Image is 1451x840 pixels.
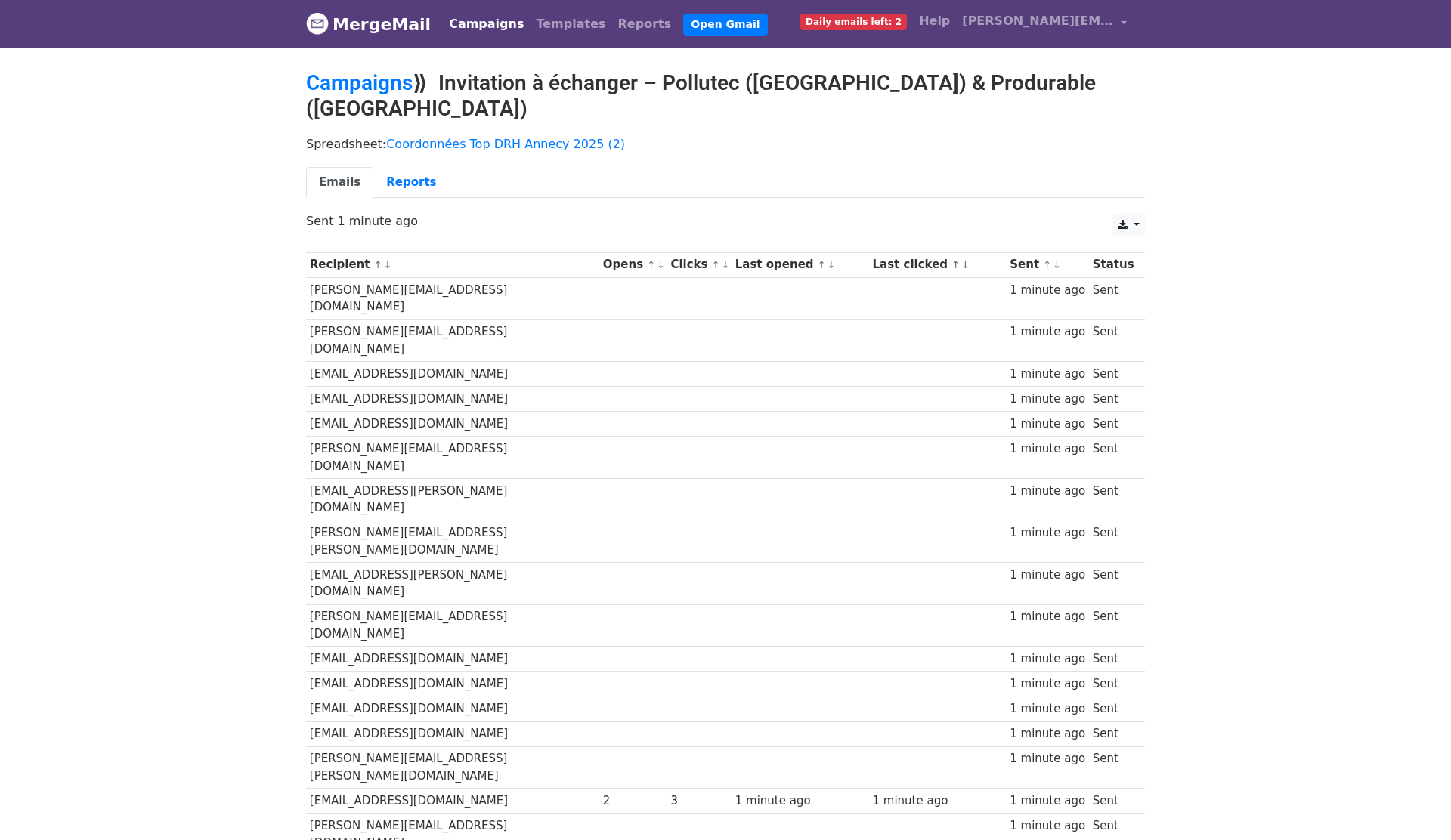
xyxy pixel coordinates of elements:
[1010,366,1085,383] div: 1 minute ago
[735,792,865,810] div: 1 minute ago
[1010,750,1085,767] div: 1 minute ago
[386,137,625,151] a: Coordonnées Top DRH Annecy 2025 (2)
[306,412,599,437] td: [EMAIL_ADDRESS][DOMAIN_NAME]
[1089,277,1137,320] td: Sent
[1089,604,1137,647] td: Sent
[1089,563,1137,605] td: Sent
[1010,608,1085,625] div: 1 minute ago
[530,9,611,39] a: Templates
[657,259,665,270] a: ↓
[306,520,599,563] td: [PERSON_NAME][EMAIL_ADDRESS][PERSON_NAME][DOMAIN_NAME]
[1089,412,1137,437] td: Sent
[1089,387,1137,412] td: Sent
[443,9,530,39] a: Campaigns
[306,563,599,605] td: [EMAIL_ADDRESS][PERSON_NAME][DOMAIN_NAME]
[1089,252,1137,277] th: Status
[306,213,1145,229] p: Sent 1 minute ago
[647,259,655,270] a: ↑
[306,136,1145,152] p: Spreadsheet:
[306,746,599,789] td: [PERSON_NAME][EMAIL_ADDRESS][PERSON_NAME][DOMAIN_NAME]
[828,259,836,270] a: ↓
[961,259,970,270] a: ↓
[1089,320,1137,362] td: Sent
[306,387,599,412] td: [EMAIL_ADDRESS][DOMAIN_NAME]
[306,647,599,672] td: [EMAIL_ADDRESS][DOMAIN_NAME]
[1010,323,1085,341] div: 1 minute ago
[1010,415,1085,433] div: 1 minute ago
[1089,437,1137,479] td: Sent
[712,259,720,270] a: ↑
[1010,567,1085,584] div: 1 minute ago
[599,252,667,277] th: Opens
[794,6,913,36] a: Daily emails left: 2
[732,252,869,277] th: Last opened
[800,14,907,30] span: Daily emails left: 2
[1010,391,1085,408] div: 1 minute ago
[1010,792,1085,810] div: 1 minute ago
[869,252,1007,277] th: Last clicked
[1089,746,1137,789] td: Sent
[306,70,1145,121] h2: ⟫ Invitation à échanger – Pollutec ([GEOGRAPHIC_DATA]) & Produrable ([GEOGRAPHIC_DATA])
[306,604,599,647] td: [PERSON_NAME][EMAIL_ADDRESS][DOMAIN_NAME]
[612,9,678,39] a: Reports
[1010,675,1085,693] div: 1 minute ago
[306,12,329,35] img: MergeMail logo
[1089,672,1137,696] td: Sent
[1010,440,1085,458] div: 1 minute ago
[962,12,1113,30] span: [PERSON_NAME][EMAIL_ADDRESS][DOMAIN_NAME]
[1089,721,1137,746] td: Sent
[306,167,373,198] a: Emails
[721,259,729,270] a: ↓
[1089,789,1137,814] td: Sent
[374,259,382,270] a: ↑
[818,259,826,270] a: ↑
[306,672,599,696] td: [EMAIL_ADDRESS][DOMAIN_NAME]
[1010,700,1085,718] div: 1 minute ago
[1089,361,1137,386] td: Sent
[306,721,599,746] td: [EMAIL_ADDRESS][DOMAIN_NAME]
[306,70,413,95] a: Campaigns
[1089,520,1137,563] td: Sent
[1053,259,1061,270] a: ↓
[667,252,732,277] th: Clicks
[1010,725,1085,743] div: 1 minute ago
[306,361,599,386] td: [EMAIL_ADDRESS][DOMAIN_NAME]
[603,792,664,810] div: 2
[1089,696,1137,721] td: Sent
[951,259,960,270] a: ↑
[1006,252,1088,277] th: Sent
[306,478,599,520] td: [EMAIL_ADDRESS][PERSON_NAME][DOMAIN_NAME]
[306,320,599,362] td: [PERSON_NAME][EMAIL_ADDRESS][DOMAIN_NAME]
[1043,259,1051,270] a: ↑
[873,792,1003,810] div: 1 minute ago
[373,167,449,198] a: Reports
[306,8,431,40] a: MergeMail
[306,696,599,721] td: [EMAIL_ADDRESS][DOMAIN_NAME]
[1089,478,1137,520] td: Sent
[306,277,599,320] td: [PERSON_NAME][EMAIL_ADDRESS][DOMAIN_NAME]
[1010,650,1085,668] div: 1 minute ago
[1010,282,1085,299] div: 1 minute ago
[670,792,728,810] div: 3
[306,437,599,479] td: [PERSON_NAME][EMAIL_ADDRESS][DOMAIN_NAME]
[1089,647,1137,672] td: Sent
[956,6,1133,42] a: [PERSON_NAME][EMAIL_ADDRESS][DOMAIN_NAME]
[1010,483,1085,500] div: 1 minute ago
[1010,817,1085,835] div: 1 minute ago
[913,6,956,36] a: Help
[306,789,599,814] td: [EMAIL_ADDRESS][DOMAIN_NAME]
[683,14,767,36] a: Open Gmail
[383,259,391,270] a: ↓
[1010,524,1085,542] div: 1 minute ago
[306,252,599,277] th: Recipient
